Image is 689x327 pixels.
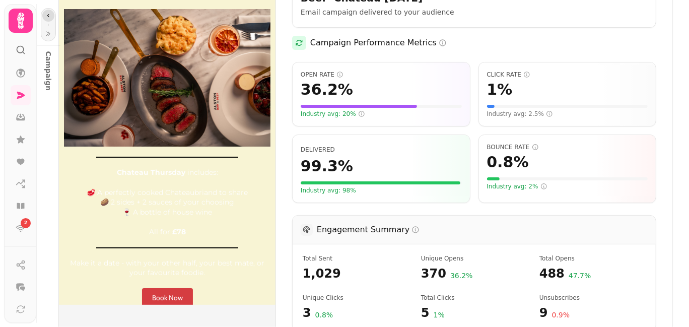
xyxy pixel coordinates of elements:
[301,110,365,118] span: Industry avg: 20%
[487,143,648,151] span: Bounce Rate
[421,254,527,263] span: Number of unique recipients who opened the email at least once
[487,71,648,79] span: Click Rate
[303,266,409,282] span: 1,029
[539,254,646,263] span: Total number of times emails were opened (includes multiple opens by the same recipient)
[450,271,472,282] span: 36.2 %
[487,110,554,118] span: Industry avg: 2.5%
[434,310,445,321] span: 1 %
[569,271,591,282] span: 47.7 %
[539,266,565,282] span: 488
[24,220,27,227] span: 2
[40,43,58,67] p: Campaign
[487,105,648,108] div: Visual representation of your click rate (1%) compared to a scale of 20%. The fuller the bar, the...
[310,37,447,49] h2: Campaign Performance Metrics
[301,146,335,153] span: Percentage of emails that were successfully delivered to recipients' inboxes. Higher is better.
[487,81,513,99] span: 1 %
[421,294,527,302] span: Total number of link clicks (includes multiple clicks by the same recipient)
[301,105,462,108] div: Visual representation of your open rate (36.2%) compared to a scale of 50%. The fuller the bar, t...
[301,7,559,17] p: Email campaign delivered to your audience
[303,294,409,302] span: Number of unique recipients who clicked a link in the email at least once
[301,81,353,99] span: 36.2 %
[303,254,409,263] span: Total number of emails attempted to be sent in this campaign
[301,157,353,175] span: 99.3 %
[11,218,31,238] a: 2
[539,294,646,302] span: Number of recipients who chose to unsubscribe after receiving this campaign. LOWER is better - th...
[552,310,570,321] span: 0.9 %
[487,182,547,190] span: Industry avg: 2%
[303,305,311,321] span: 3
[317,224,420,236] h3: Engagement Summary
[487,177,648,180] div: Visual representation of your bounce rate (0.8%). For bounce rate, LOWER is better. The bar is gr...
[301,186,356,194] span: Your delivery rate meets or exceeds the industry standard of 98%. Great list quality!
[301,71,462,79] span: Open Rate
[301,181,462,184] div: Visual representation of your delivery rate (99.3%). The fuller the bar, the better.
[315,310,333,321] span: 0.8 %
[487,153,529,171] span: 0.8 %
[421,305,430,321] span: 5
[539,305,548,321] span: 9
[421,266,446,282] span: 370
